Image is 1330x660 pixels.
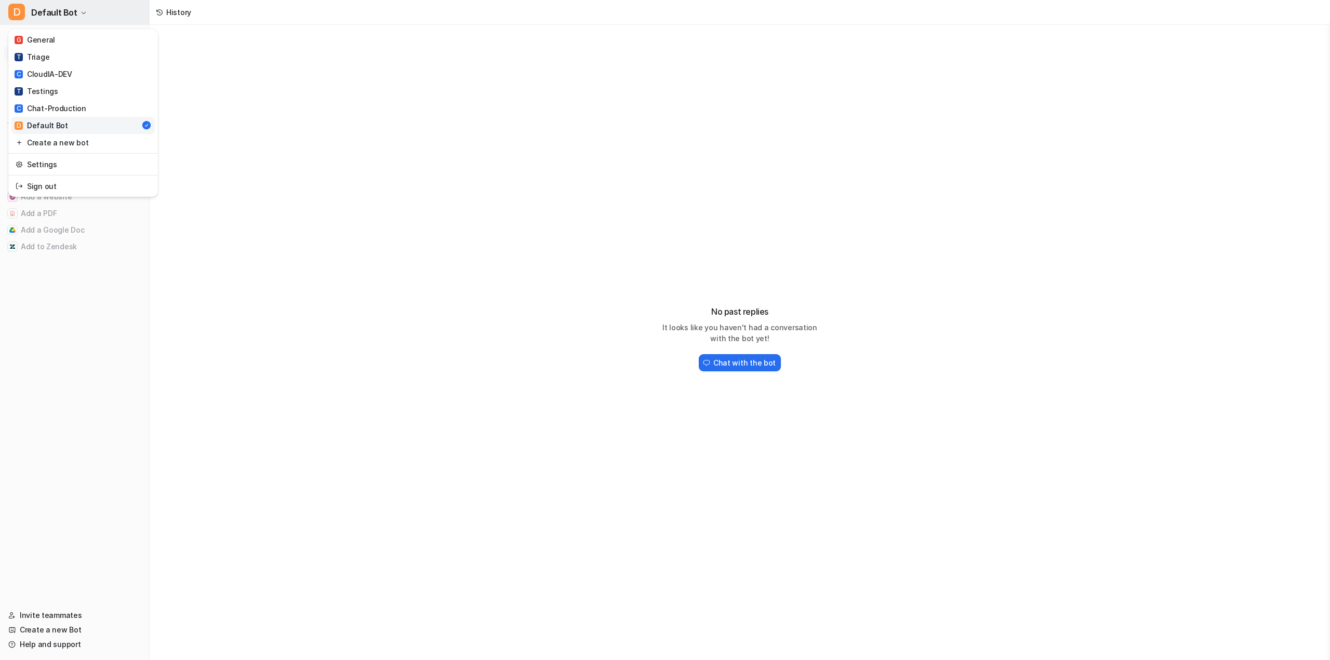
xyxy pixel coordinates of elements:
img: reset [16,159,23,170]
img: reset [16,137,23,148]
div: General [15,34,55,45]
span: D [8,4,25,20]
div: Triage [15,51,49,62]
div: Default Bot [15,120,68,131]
div: Chat-Production [15,103,86,114]
img: reset [16,181,23,192]
a: Sign out [11,178,155,195]
div: CloudIA-DEV [15,69,72,79]
div: Testings [15,86,58,97]
span: T [15,87,23,96]
span: G [15,36,23,44]
a: Create a new bot [11,134,155,151]
span: C [15,70,23,78]
a: Settings [11,156,155,173]
span: T [15,53,23,61]
span: Default Bot [31,5,77,20]
div: DDefault Bot [8,29,158,197]
span: C [15,104,23,113]
span: D [15,122,23,130]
